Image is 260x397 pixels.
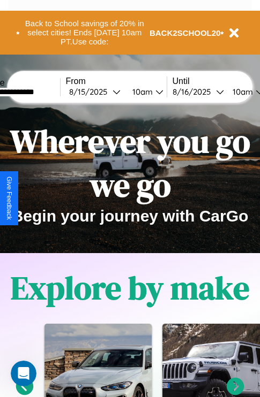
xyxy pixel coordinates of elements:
[124,86,167,97] button: 10am
[66,86,124,97] button: 8/15/2025
[20,16,150,49] button: Back to School savings of 20% in select cities! Ends [DATE] 10am PT.Use code:
[69,87,113,97] div: 8 / 15 / 2025
[150,28,221,37] b: BACK2SCHOOL20
[227,87,256,97] div: 10am
[5,177,13,220] div: Give Feedback
[66,77,167,86] label: From
[173,87,216,97] div: 8 / 16 / 2025
[11,361,36,386] iframe: Intercom live chat
[11,266,249,310] h1: Explore by make
[127,87,155,97] div: 10am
